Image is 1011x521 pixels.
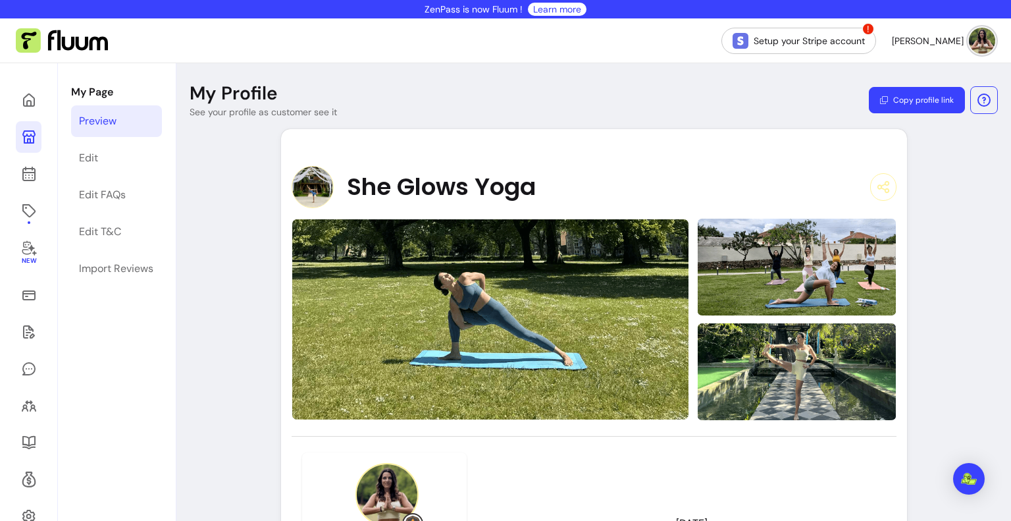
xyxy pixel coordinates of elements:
[16,195,41,227] a: Offerings
[733,33,748,49] img: Stripe Icon
[969,28,995,54] img: avatar
[79,187,126,203] div: Edit FAQs
[953,463,985,495] div: Open Intercom Messenger
[869,87,965,113] button: Copy profile link
[79,261,153,277] div: Import Reviews
[697,217,896,317] img: image-1
[21,257,36,265] span: New
[721,28,876,54] a: Setup your Stripe account
[71,84,162,100] p: My Page
[16,232,41,274] a: New
[292,219,690,420] img: image-0
[16,427,41,458] a: Resources
[292,166,334,208] img: Provider image
[425,3,523,16] p: ZenPass is now Fluum !
[71,253,162,285] a: Import Reviews
[71,179,162,211] a: Edit FAQs
[533,3,581,16] a: Learn more
[347,174,536,200] span: She Glows Yoga
[16,158,41,190] a: Calendar
[16,279,41,311] a: Sales
[71,216,162,248] a: Edit T&C
[190,105,337,119] p: See your profile as customer see it
[190,82,278,105] p: My Profile
[79,113,117,129] div: Preview
[16,28,108,53] img: Fluum Logo
[79,224,121,240] div: Edit T&C
[16,390,41,422] a: Clients
[16,121,41,153] a: My Page
[892,28,995,54] button: avatar[PERSON_NAME]
[79,150,98,166] div: Edit
[16,316,41,348] a: Waivers
[862,22,875,36] span: !
[71,105,162,137] a: Preview
[16,84,41,116] a: Home
[892,34,964,47] span: [PERSON_NAME]
[16,353,41,385] a: My Messages
[697,322,896,422] img: image-2
[16,464,41,495] a: Refer & Earn
[71,142,162,174] a: Edit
